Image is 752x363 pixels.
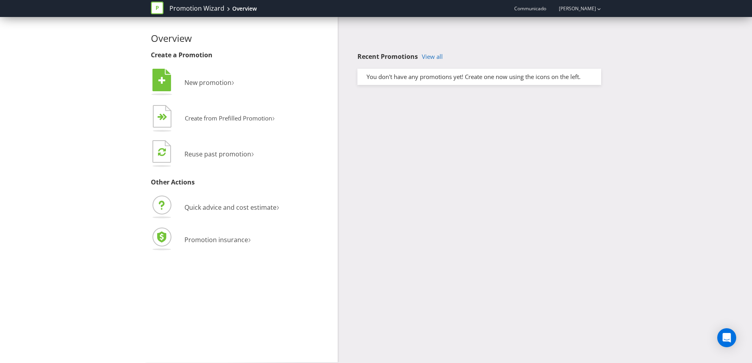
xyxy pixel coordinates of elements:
[158,76,165,85] tspan: 
[551,5,596,12] a: [PERSON_NAME]
[151,179,332,186] h3: Other Actions
[151,203,279,212] a: Quick advice and cost estimate›
[514,5,546,12] span: Communicado
[158,147,166,156] tspan: 
[717,328,736,347] div: Open Intercom Messenger
[151,33,332,43] h2: Overview
[162,113,167,121] tspan: 
[169,4,224,13] a: Promotion Wizard
[151,235,251,244] a: Promotion insurance›
[184,203,276,212] span: Quick advice and cost estimate
[231,75,234,88] span: ›
[422,53,443,60] a: View all
[184,150,251,158] span: Reuse past promotion
[357,52,418,61] span: Recent Promotions
[276,200,279,213] span: ›
[251,147,254,160] span: ›
[151,103,275,135] button: Create from Prefilled Promotion›
[248,232,251,245] span: ›
[185,114,272,122] span: Create from Prefilled Promotion
[232,5,257,13] div: Overview
[184,78,231,87] span: New promotion
[151,52,332,59] h3: Create a Promotion
[184,235,248,244] span: Promotion insurance
[361,73,598,81] div: You don't have any promotions yet! Create one now using the icons on the left.
[272,111,275,124] span: ›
